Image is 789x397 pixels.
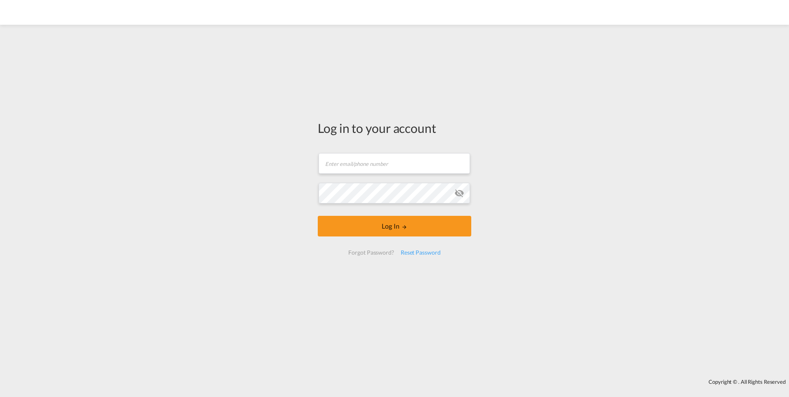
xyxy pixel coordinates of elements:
button: LOGIN [318,216,471,236]
div: Log in to your account [318,119,471,137]
div: Forgot Password? [345,245,397,260]
input: Enter email/phone number [319,153,470,174]
md-icon: icon-eye-off [454,188,464,198]
div: Reset Password [397,245,444,260]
